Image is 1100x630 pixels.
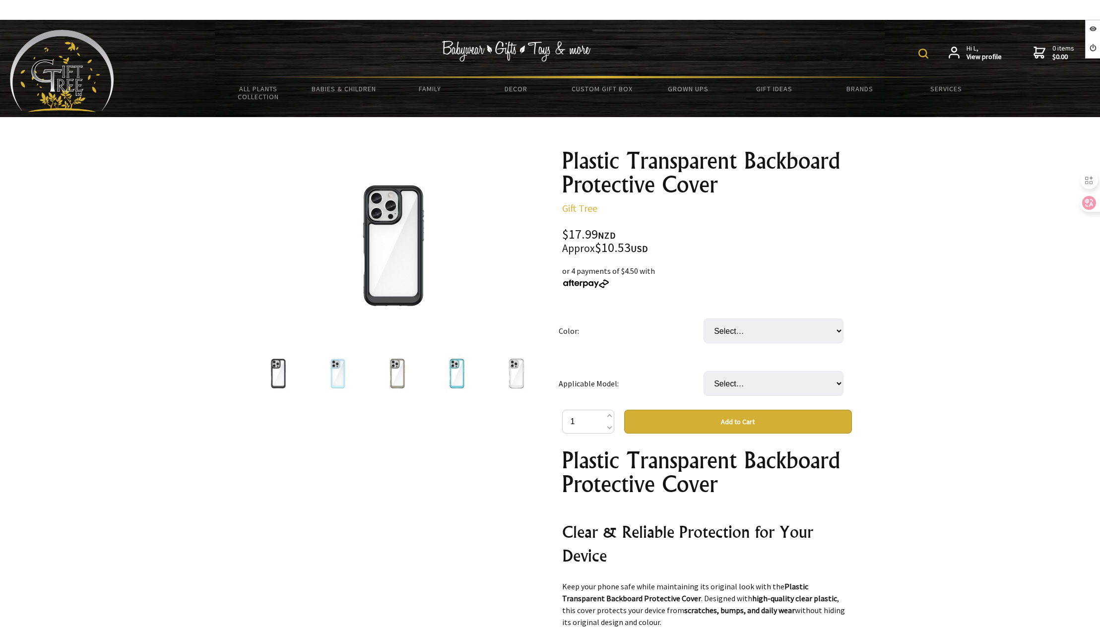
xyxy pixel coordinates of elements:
[624,410,852,434] button: Add to Cart
[562,149,852,196] h1: Plastic Transparent Backboard Protective Cover
[949,44,1002,62] a: Hi L,View profile
[631,243,648,254] span: USD
[598,230,616,241] span: NZD
[438,355,476,392] img: Plastic Transparent Backboard Protective Cover
[562,581,808,603] strong: Plastic Transparent Backboard Protective Cover
[259,355,297,392] img: Plastic Transparent Backboard Protective Cover
[562,228,852,255] div: $17.99 $10.53
[379,355,416,392] img: Plastic Transparent Backboard Protective Cover
[562,448,852,496] h1: Plastic Transparent Backboard Protective Cover
[473,78,559,99] a: Decor
[752,593,837,603] strong: high-quality clear plastic
[562,202,597,214] a: Gift Tree
[301,78,387,99] a: Babies & Children
[1034,44,1074,62] a: 0 items$0.00
[559,357,704,410] td: Applicable Model:
[562,242,595,255] small: Approx
[319,355,357,392] img: Plastic Transparent Backboard Protective Cover
[967,44,1002,62] span: Hi L,
[215,78,301,107] a: All Plants Collection
[10,30,114,112] img: Babyware - Gifts - Toys and more...
[684,605,795,615] strong: scratches, bumps, and daily wear
[645,78,731,99] a: Grown Ups
[562,520,852,567] h2: Clear & Reliable Protection for Your Device
[559,305,704,357] td: Color:
[316,168,471,323] img: Plastic Transparent Backboard Protective Cover
[442,41,591,62] img: Babywear - Gifts - Toys & more
[967,53,1002,62] strong: View profile
[918,49,928,59] img: product search
[498,355,535,392] img: Plastic Transparent Backboard Protective Cover
[559,78,645,99] a: Custom Gift Box
[1052,53,1074,62] strong: $0.00
[1052,44,1074,62] span: 0 items
[562,279,610,288] img: Afterpay
[562,580,852,628] p: Keep your phone safe while maintaining its original look with the . Designed with , this cover pr...
[387,78,473,99] a: Family
[731,78,817,99] a: Gift Ideas
[903,78,989,99] a: Services
[562,265,852,289] div: or 4 payments of $4.50 with
[817,78,903,99] a: Brands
